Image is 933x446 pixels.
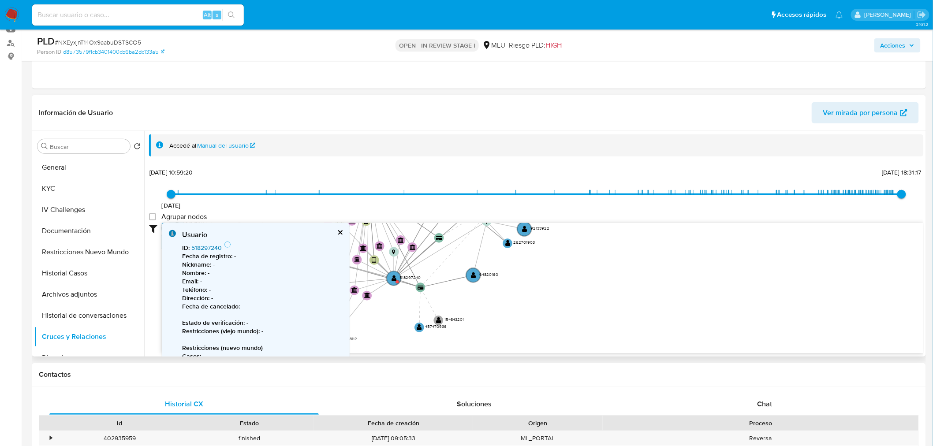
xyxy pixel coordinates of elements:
text: 518297240 [400,274,421,280]
b: Restricciones (viejo mundo) : [182,327,260,335]
button: General [34,157,144,178]
text: 64820160 [479,271,498,277]
button: Cruces y Relaciones [34,326,144,347]
span: Accedé al [169,141,196,150]
a: Salir [917,10,926,19]
text:  [505,240,511,246]
button: Direcciones [34,347,144,368]
button: Documentación [34,220,144,242]
b: Fecha de registro : [182,252,232,260]
p: - [182,260,343,269]
b: Teléfono : [182,285,207,294]
b: PLD [37,34,55,48]
b: Dirección : [182,294,209,302]
text:  [436,317,441,323]
b: ID : [182,243,190,252]
div: 402935959 [55,431,184,446]
b: Estado de verificación : [182,318,245,327]
text:  [471,272,476,279]
span: Chat [758,399,773,409]
button: Volver al orden por defecto [134,143,141,152]
span: s [216,11,218,19]
div: Proceso [609,419,912,427]
a: Manual del usuario [198,141,256,150]
button: KYC [34,178,144,199]
text:  [351,287,358,293]
input: Buscar [50,143,127,151]
text:  [372,257,377,264]
div: MLU [482,41,505,50]
button: search-icon [222,9,240,21]
button: Buscar [41,143,48,150]
span: Historial CX [165,399,203,409]
div: Reversa [603,431,918,446]
text:  [364,218,369,224]
text:  [349,218,355,223]
button: Restricciones Nuevo Mundo [34,242,144,263]
div: ML_PORTAL [473,431,603,446]
span: Ver mirada por persona [823,102,898,123]
input: Agrupar nodos [149,213,156,220]
text:  [410,244,416,250]
b: Nombre : [182,268,206,277]
p: - [182,252,343,260]
div: Usuario [182,230,343,240]
text: 769523112 [337,336,357,342]
div: [DATE] 09:05:33 [314,431,473,446]
b: Person ID [37,48,61,56]
span: Alt [204,11,211,19]
a: Notificaciones [836,11,843,19]
span: [DATE] 18:31:17 [882,168,921,177]
p: - [182,277,343,286]
text: 154843201 [444,316,464,322]
p: - [182,319,343,327]
text: 457470936 [425,323,447,329]
p: - [182,327,343,335]
div: Origen [479,419,597,427]
a: d8573579f1cb3401400cb6ba2dc133a5 [63,48,164,56]
button: Acciones [874,38,921,52]
text:  [437,236,443,240]
button: Archivos adjuntos [34,284,144,305]
span: Riesgo PLD: [509,41,562,50]
div: Fecha de creación [320,419,467,427]
h1: Información de Usuario [39,108,113,117]
text: 262701903 [514,239,535,245]
span: [DATE] 10:59:20 [149,168,193,177]
b: Casos : [182,352,201,361]
text:  [364,292,370,298]
span: Soluciones [457,399,492,409]
p: - [182,286,343,294]
b: Nickname : [182,260,211,269]
span: Accesos rápidos [777,10,827,19]
p: - [182,269,343,277]
h1: Contactos [39,370,919,379]
text:  [392,275,397,282]
span: 3.161.2 [916,21,929,28]
button: Historial Casos [34,263,144,284]
text:  [360,245,366,251]
b: Fecha de cancelado : [182,302,240,311]
span: HIGH [545,40,562,50]
p: antonio.rossel@mercadolibre.com [864,11,914,19]
text:  [485,219,488,224]
button: Historial de conversaciones [34,305,144,326]
text:  [354,256,360,262]
p: - [182,352,343,361]
text:  [398,237,404,243]
button: Ver mirada por persona [812,102,919,123]
div: Id [61,419,178,427]
span: [DATE] [162,201,181,210]
p: OPEN - IN REVIEW STAGE I [396,39,479,52]
div: finished [184,431,314,446]
text:  [418,285,424,290]
a: 518297240 [191,243,222,252]
b: Restricciones (nuevo mundo) [182,343,263,352]
span: Agrupar nodos [161,212,207,221]
button: IV Challenges [34,199,144,220]
span: # NXEyxjnT14Ox9aabuDSTSCO5 [55,38,141,47]
text:  [417,324,422,331]
text: 92133922 [530,225,549,231]
text:  [392,249,396,255]
input: Buscar usuario o caso... [32,9,244,21]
